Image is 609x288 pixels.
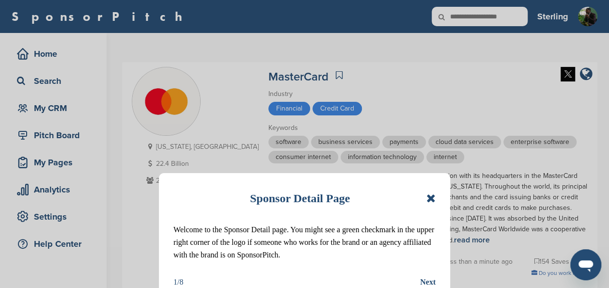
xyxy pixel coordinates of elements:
[173,224,436,261] p: Welcome to the Sponsor Detail page. You might see a green checkmark in the upper right corner of ...
[250,188,350,209] h1: Sponsor Detail Page
[570,249,601,280] iframe: Button to launch messaging window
